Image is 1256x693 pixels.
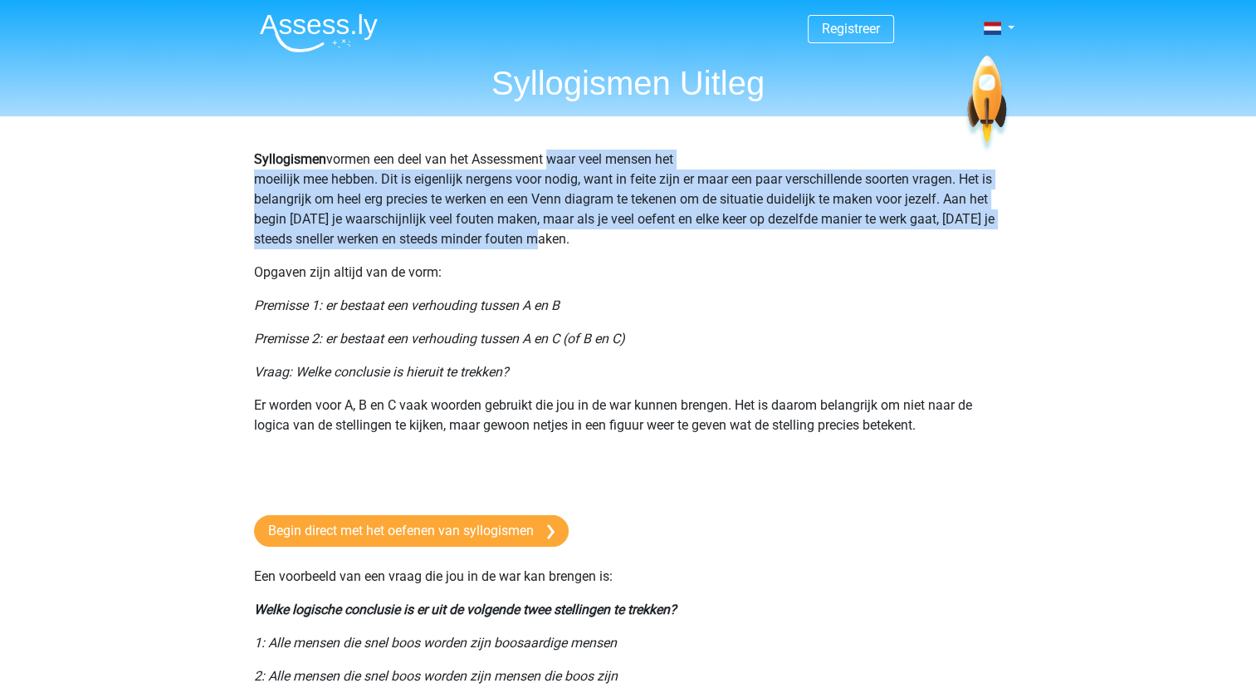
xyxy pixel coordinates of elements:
a: Registreer [822,21,880,37]
p: Opgaven zijn altijd van de vorm: [254,263,1003,283]
b: Syllogismen [254,151,326,167]
a: Begin direct met het oefenen van syllogismen [254,515,569,547]
img: arrow-right.e5bd35279c78.svg [547,524,555,539]
img: spaceship.7d73109d6933.svg [964,56,1009,153]
p: vormen een deel van het Assessment waar veel mensen het moeilijk mee hebben. Dit is eigenlijk ner... [254,150,1003,249]
i: Vraag: Welke conclusie is hieruit te trekken? [254,364,509,380]
i: 1: Alle mensen die snel boos worden zijn boosaardige mensen [254,635,617,651]
i: Welke logische conclusie is er uit de volgende twee stellingen te trekken? [254,602,677,617]
p: Er worden voor A, B en C vaak woorden gebruikt die jou in de war kunnen brengen. Het is daarom be... [254,396,1003,435]
p: Een voorbeeld van een vraag die jou in de war kan brengen is: [254,567,1003,587]
i: Premisse 2: er bestaat een verhouding tussen A en C (of B en C) [254,331,625,346]
i: Premisse 1: er bestaat een verhouding tussen A en B [254,297,560,313]
img: Assessly [260,13,378,52]
i: 2: Alle mensen die snel boos worden zijn mensen die boos zijn [254,668,618,684]
h1: Syllogismen Uitleg [247,63,1010,103]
